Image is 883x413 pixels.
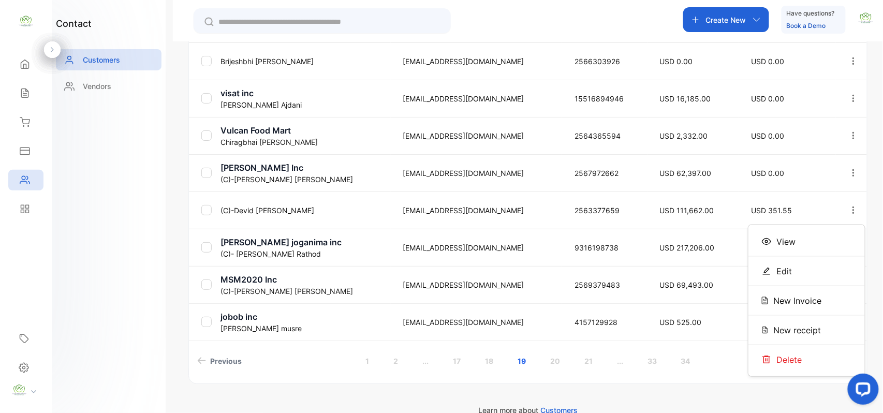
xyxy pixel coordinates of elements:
p: visat inc [220,87,390,99]
a: Customers [56,49,161,70]
span: New Invoice [773,294,821,307]
span: USD 0.00 [752,94,785,103]
p: [EMAIL_ADDRESS][DOMAIN_NAME] [403,205,554,216]
p: [EMAIL_ADDRESS][DOMAIN_NAME] [403,56,554,67]
a: Page 33 [635,351,669,371]
a: Previous page [193,351,246,371]
p: [PERSON_NAME] musre [220,323,390,334]
p: 2564365594 [575,130,638,141]
span: USD 0.00 [752,169,785,178]
p: 15516894946 [575,93,638,104]
span: USD 2,332.00 [660,131,708,140]
a: Book a Demo [787,22,826,30]
span: Previous [210,356,242,366]
span: USD 525.00 [660,318,702,327]
p: 4157129928 [575,317,638,328]
p: [EMAIL_ADDRESS][DOMAIN_NAME] [403,279,554,290]
button: Create New [683,7,769,32]
p: 2567972662 [575,168,638,179]
button: avatar [858,7,874,32]
span: USD 0.00 [752,131,785,140]
p: Create New [706,14,746,25]
a: Page 17 [440,351,473,371]
p: (C)-[PERSON_NAME] [PERSON_NAME] [220,174,390,185]
span: USD 0.00 [752,57,785,66]
span: USD 69,493.00 [660,281,714,289]
p: Have questions? [787,8,835,19]
p: MSM2020 Inc [220,273,390,286]
p: [PERSON_NAME] Inc [220,161,390,174]
p: Chiragbhai [PERSON_NAME] [220,137,390,148]
span: Delete [776,353,802,366]
a: Page 21 [572,351,605,371]
a: Page 34 [669,351,703,371]
h1: contact [56,17,92,31]
p: 9316198738 [575,242,638,253]
p: Vendors [83,81,111,92]
p: (C)-Devid [PERSON_NAME] [220,205,390,216]
span: USD 62,397.00 [660,169,712,178]
ul: Pagination [189,351,867,371]
span: USD 351.55 [752,206,792,215]
a: Page 19 is your current page [505,351,538,371]
p: (C)- [PERSON_NAME] Rathod [220,248,390,259]
p: (C)-[PERSON_NAME] [PERSON_NAME] [220,286,390,297]
a: Page 1 [353,351,381,371]
span: New receipt [773,324,821,336]
iframe: LiveChat chat widget [840,370,883,413]
a: Vendors [56,76,161,97]
p: [EMAIL_ADDRESS][DOMAIN_NAME] [403,93,554,104]
p: [EMAIL_ADDRESS][DOMAIN_NAME] [403,130,554,141]
p: Vulcan Food Mart [220,124,390,137]
span: USD 217,206.00 [660,243,715,252]
p: 2566303926 [575,56,638,67]
p: [PERSON_NAME] joganima inc [220,236,390,248]
span: USD 111,662.00 [660,206,714,215]
img: avatar [858,10,874,26]
span: View [776,235,796,248]
span: USD 16,185.00 [660,94,711,103]
p: Brijeshbhi [PERSON_NAME] [220,56,390,67]
span: Edit [776,265,792,277]
a: Page 20 [538,351,572,371]
span: USD 0.00 [660,57,693,66]
p: [EMAIL_ADDRESS][DOMAIN_NAME] [403,168,554,179]
p: [PERSON_NAME] Ajdani [220,99,390,110]
p: jobob inc [220,311,390,323]
a: Page 2 [381,351,410,371]
a: Jump forward [605,351,636,371]
a: Jump backward [410,351,441,371]
p: [EMAIL_ADDRESS][DOMAIN_NAME] [403,242,554,253]
img: logo [18,13,34,29]
a: Page 18 [473,351,506,371]
p: Customers [83,54,120,65]
p: 2569379483 [575,279,638,290]
p: 2563377659 [575,205,638,216]
p: [EMAIL_ADDRESS][DOMAIN_NAME] [403,317,554,328]
img: profile [11,382,27,398]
